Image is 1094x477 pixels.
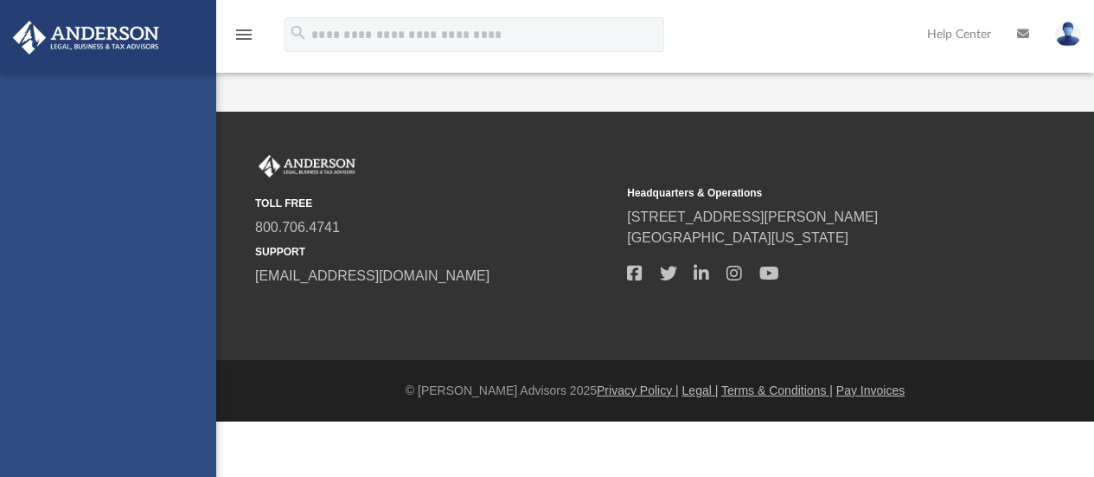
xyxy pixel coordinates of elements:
a: menu [234,33,254,45]
a: Pay Invoices [836,384,905,397]
a: Privacy Policy | [597,384,679,397]
a: Legal | [682,384,719,397]
a: Terms & Conditions | [721,384,833,397]
small: TOLL FREE [255,196,615,211]
a: [STREET_ADDRESS][PERSON_NAME] [627,209,878,224]
img: Anderson Advisors Platinum Portal [255,155,359,177]
img: User Pic [1055,22,1081,47]
a: [EMAIL_ADDRESS][DOMAIN_NAME] [255,268,489,283]
small: SUPPORT [255,244,615,260]
a: 800.706.4741 [255,220,340,235]
i: search [289,23,308,42]
a: [GEOGRAPHIC_DATA][US_STATE] [627,230,848,245]
small: Headquarters & Operations [627,185,987,201]
div: © [PERSON_NAME] Advisors 2025 [216,382,1094,400]
i: menu [234,24,254,45]
img: Anderson Advisors Platinum Portal [8,21,164,55]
